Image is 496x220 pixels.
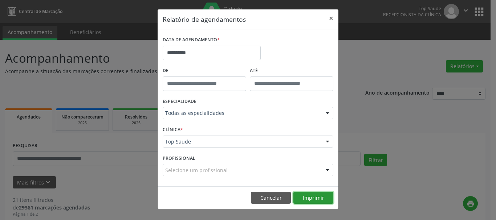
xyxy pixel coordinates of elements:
[163,14,246,24] h5: Relatório de agendamentos
[324,9,338,27] button: Close
[165,109,318,117] span: Todas as especialidades
[163,96,196,107] label: ESPECIALIDADE
[163,65,246,76] label: De
[165,138,318,145] span: Top Saude
[251,192,291,204] button: Cancelar
[163,124,183,136] label: CLÍNICA
[250,65,333,76] label: ATÉ
[165,166,228,174] span: Selecione um profissional
[163,34,220,46] label: DATA DE AGENDAMENTO
[293,192,333,204] button: Imprimir
[163,153,195,164] label: PROFISSIONAL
